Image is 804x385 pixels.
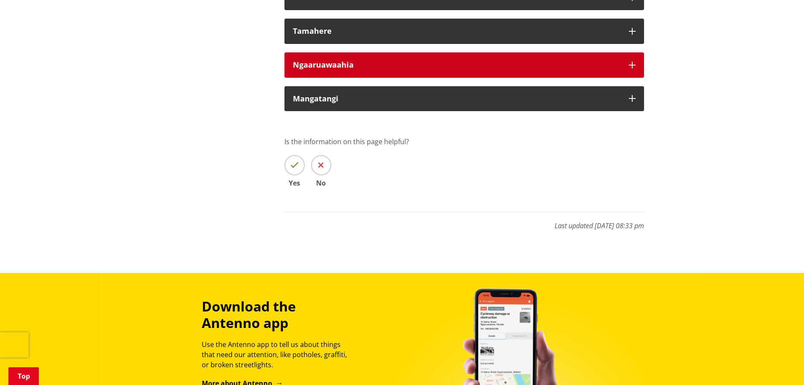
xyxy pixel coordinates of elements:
button: Tamahere [284,19,644,44]
button: Mangatangi [284,86,644,112]
span: No [311,180,331,186]
div: Mangatangi [293,95,620,103]
iframe: Messenger Launcher [765,350,796,380]
p: Is the information on this page helpful? [284,137,644,147]
p: Use the Antenno app to tell us about things that need our attention, like potholes, graffiti, or ... [202,339,355,370]
button: Ngaaruawaahia [284,52,644,78]
a: Top [8,367,39,385]
span: Yes [284,180,305,186]
div: Tamahere [293,27,620,35]
div: Ngaaruawaahia [293,61,620,69]
p: Last updated [DATE] 08:33 pm [284,212,644,231]
h3: Download the Antenno app [202,298,355,331]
